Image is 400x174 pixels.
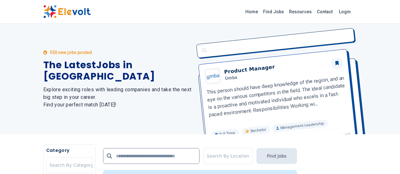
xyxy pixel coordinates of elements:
[314,7,335,17] a: Contact
[243,7,261,17] a: Home
[335,5,354,18] a: Login
[261,7,286,17] a: Find Jobs
[43,5,91,18] img: Elevolt
[256,148,297,164] button: Find Jobs
[286,7,314,17] a: Resources
[50,49,92,56] p: 550 new jobs posted
[43,86,193,109] h2: Explore exciting roles with leading companies and take the next big step in your career. Find you...
[43,59,193,82] h1: The Latest Jobs in [GEOGRAPHIC_DATA]
[46,147,93,153] h5: Category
